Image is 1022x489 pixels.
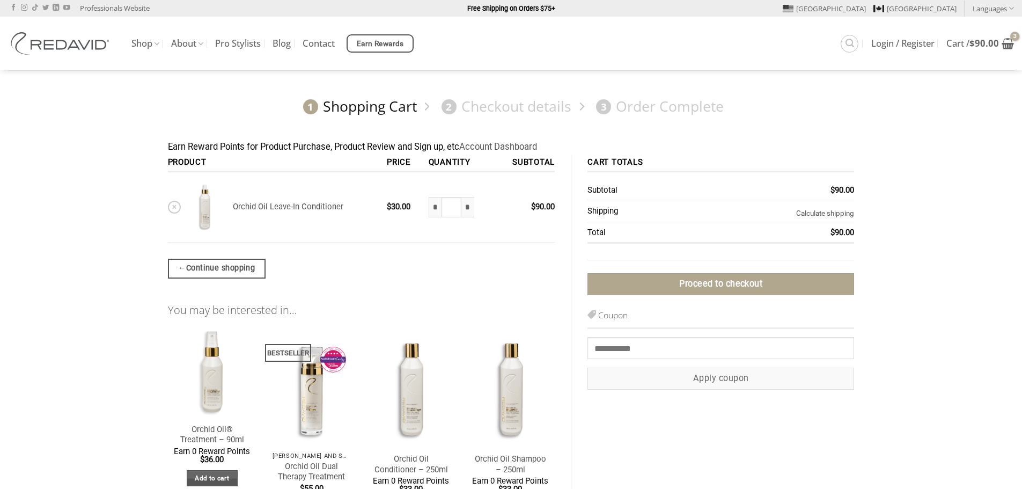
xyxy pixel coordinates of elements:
[946,32,1014,55] a: View cart
[298,97,417,116] a: 1Shopping Cart
[587,181,683,200] th: Subtotal
[372,454,450,475] a: Orchid Oil Conditioner – 250ml
[200,455,224,464] bdi: 36.00
[442,99,457,114] span: 2
[495,155,555,173] th: Subtotal
[168,89,855,124] nav: Checkout steps
[442,197,461,217] input: Product quantity
[131,33,159,54] a: Shop
[830,228,854,237] bdi: 90.00
[783,1,866,17] a: [GEOGRAPHIC_DATA]
[174,447,250,456] span: Earn 0 Reward Points
[273,452,351,459] p: [PERSON_NAME] and Shine
[63,4,70,12] a: Follow on YouTube
[168,155,383,173] th: Product
[21,4,27,12] a: Follow on Instagram
[969,37,999,49] bdi: 90.00
[871,39,935,48] span: Login / Register
[946,39,999,48] span: Cart /
[373,476,449,486] span: Earn 0 Reward Points
[387,202,410,211] bdi: 30.00
[273,462,351,483] a: Orchid Oil Dual Therapy Treatment
[531,202,535,211] span: $
[873,1,957,17] a: [GEOGRAPHIC_DATA]
[459,142,537,152] a: Account Dashboard
[167,328,256,417] img: Orchid Oil® Treatment - 90ml
[187,470,238,487] a: Add to cart: “Orchid Oil® Treatment - 90ml”
[472,454,550,475] a: Orchid Oil Shampoo – 250ml
[472,476,548,486] span: Earn 0 Reward Points
[587,155,854,173] th: Cart totals
[429,197,442,217] input: Reduce quantity of Orchid Oil Leave-In Conditioner
[215,34,261,53] a: Pro Stylists
[830,185,854,195] bdi: 90.00
[303,99,318,114] span: 1
[168,303,555,317] h2: You may be interested in…
[973,1,1014,16] a: Languages
[42,4,49,12] a: Follow on Twitter
[969,37,975,49] span: $
[587,223,683,243] th: Total
[168,201,181,214] a: Remove Orchid Oil Leave-In Conditioner from cart
[466,328,555,447] img: REDAVID Orchid Oil Shampoo
[841,35,858,53] a: Search
[830,185,835,195] span: $
[185,180,225,234] img: REDAVID Orchid Oil Leave-In Conditioner
[387,202,391,211] span: $
[53,4,59,12] a: Follow on LinkedIn
[424,155,494,173] th: Quantity
[461,197,474,217] input: Increase quantity of Orchid Oil Leave-In Conditioner
[587,273,854,295] a: Proceed to checkout
[531,202,555,211] bdi: 90.00
[173,425,251,446] a: Orchid Oil® Treatment – 90ml
[587,368,854,390] button: Apply coupon
[357,38,404,50] span: Earn Rewards
[437,97,572,116] a: 2Checkout details
[171,33,203,54] a: About
[267,328,356,447] img: REDAVID Orchid Oil Dual Therapy ~ Award Winning Curl Care
[830,228,835,237] span: $
[10,4,17,12] a: Follow on Facebook
[383,155,425,173] th: Price
[303,34,335,53] a: Contact
[871,34,935,53] a: Login / Register
[366,328,455,447] img: REDAVID Orchid Oil Conditioner
[178,262,186,274] span: ←
[587,309,854,329] h3: Coupon
[200,455,204,464] span: $
[32,4,38,12] a: Follow on TikTok
[587,200,683,223] th: Shipping
[347,34,414,53] a: Earn Rewards
[273,34,291,53] a: Blog
[168,259,266,278] a: Continue shopping
[8,32,115,55] img: REDAVID Salon Products | United States
[168,140,855,155] div: Earn Reward Points for Product Purchase, Product Review and Sign up, etc
[796,209,854,217] a: Calculate shipping
[233,202,343,211] a: Orchid Oil Leave-In Conditioner
[467,4,555,12] strong: Free Shipping on Orders $75+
